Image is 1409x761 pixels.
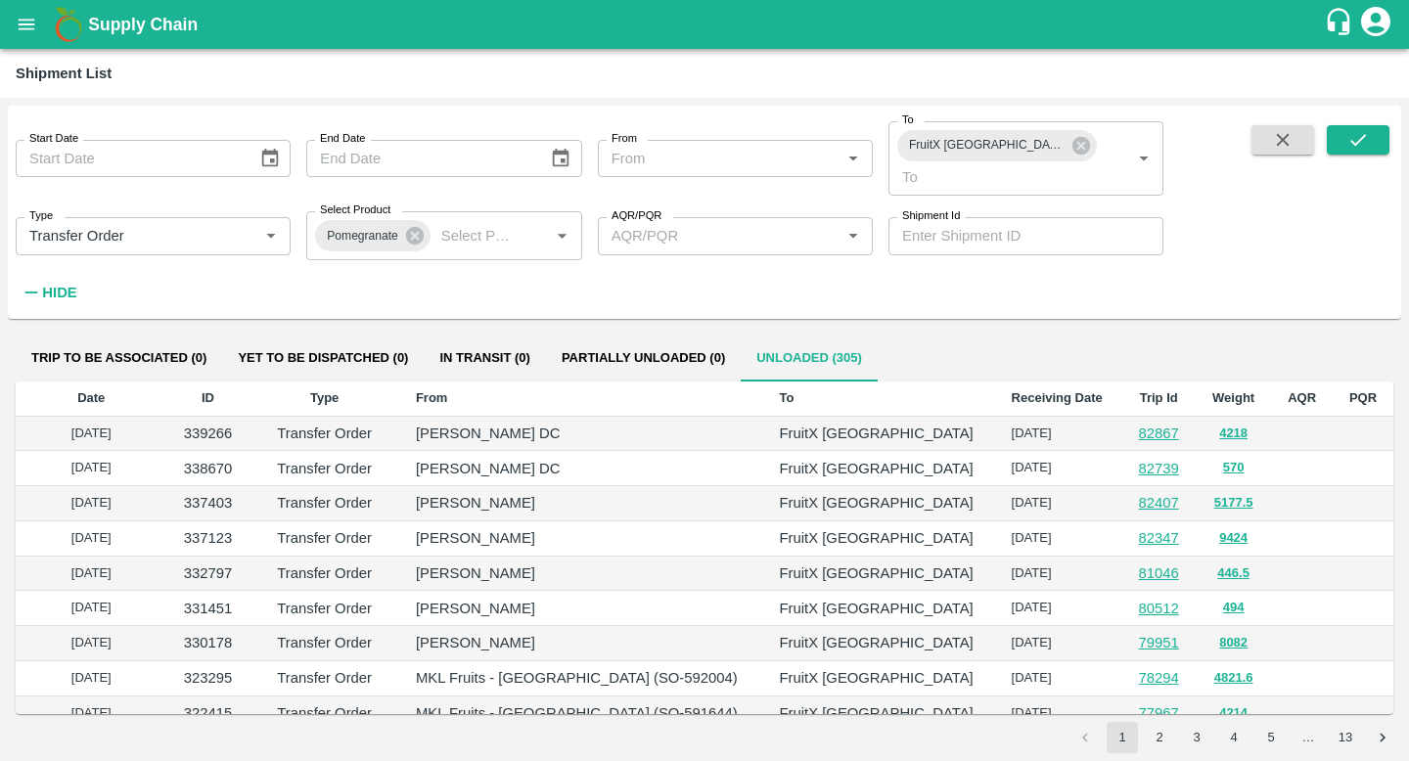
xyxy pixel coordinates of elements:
button: 9424 [1219,527,1248,550]
input: Start Date [16,140,244,177]
td: [DATE] [16,591,166,626]
button: 4218 [1219,423,1248,445]
td: [DATE] [16,661,166,696]
input: Enter Shipment ID [888,217,1163,254]
div: account of current user [1358,4,1393,45]
div: FruitX [GEOGRAPHIC_DATA] [897,130,1097,161]
b: To [780,390,795,405]
td: [DATE] [16,696,166,732]
p: 337403 [182,492,233,514]
td: [DATE] [16,417,166,452]
b: AQR [1288,390,1316,405]
p: Transfer Order [264,527,384,549]
p: [PERSON_NAME] [416,632,749,653]
p: FruitX [GEOGRAPHIC_DATA] [780,423,980,444]
input: From [604,146,835,171]
button: 570 [1223,457,1245,479]
p: [PERSON_NAME] DC [416,458,749,479]
b: ID [202,390,214,405]
p: Transfer Order [264,702,384,724]
div: … [1293,729,1324,747]
p: 322415 [182,702,233,724]
a: 82739 [1139,461,1179,476]
p: FruitX [GEOGRAPHIC_DATA] [780,632,980,653]
p: FruitX [GEOGRAPHIC_DATA] [780,458,980,479]
label: Start Date [29,131,78,147]
a: 82867 [1139,425,1179,441]
a: 81046 [1139,565,1179,581]
b: Trip Id [1140,390,1178,405]
p: [PERSON_NAME] [416,562,749,584]
button: In transit (0) [424,335,545,381]
b: Weight [1212,390,1254,405]
button: 8082 [1219,632,1248,654]
button: Yet to be dispatched (0) [222,335,424,381]
button: Choose date [251,140,289,177]
button: Hide [16,276,82,309]
td: [DATE] [996,486,1122,521]
img: logo [49,5,88,44]
td: [DATE] [16,557,166,592]
label: From [612,131,637,147]
p: FruitX [GEOGRAPHIC_DATA] [780,702,980,724]
button: open drawer [4,2,49,47]
button: Partially Unloaded (0) [546,335,741,381]
td: [DATE] [16,521,166,557]
p: 337123 [182,527,233,549]
p: Transfer Order [264,492,384,514]
button: Open [258,223,284,248]
p: MKL Fruits - [GEOGRAPHIC_DATA] (SO-591644) [416,702,749,724]
p: MKL Fruits - [GEOGRAPHIC_DATA] (SO-592004) [416,667,749,689]
p: Transfer Order [264,598,384,619]
a: 78294 [1139,670,1179,686]
label: To [902,112,914,128]
p: [PERSON_NAME] DC [416,423,749,444]
p: 338670 [182,458,233,479]
button: Go to next page [1367,722,1398,753]
button: 5177.5 [1214,492,1253,515]
a: 80512 [1139,601,1179,616]
b: From [416,390,448,405]
nav: pagination navigation [1067,722,1401,753]
b: PQR [1349,390,1377,405]
p: 332797 [182,562,233,584]
p: 331451 [182,598,233,619]
label: End Date [320,131,365,147]
a: 79951 [1139,635,1179,650]
span: Pomegranate [315,226,409,246]
input: Select Product [433,223,519,248]
b: Type [310,390,339,405]
p: FruitX [GEOGRAPHIC_DATA] [780,598,980,619]
p: Transfer Order [264,458,384,479]
label: AQR/PQR [612,208,661,224]
p: FruitX [GEOGRAPHIC_DATA] [780,667,980,689]
b: Supply Chain [88,15,198,34]
p: 323295 [182,667,233,689]
p: 330178 [182,632,233,653]
button: Go to page 4 [1218,722,1250,753]
a: 82347 [1139,530,1179,546]
p: FruitX [GEOGRAPHIC_DATA] [780,492,980,514]
td: [DATE] [16,626,166,661]
td: [DATE] [16,486,166,521]
input: To [894,164,1100,190]
a: 82407 [1139,495,1179,511]
button: Open [841,223,866,248]
button: Open [549,223,574,248]
td: [DATE] [996,696,1122,732]
a: 77967 [1139,705,1179,721]
span: FruitX [GEOGRAPHIC_DATA] [897,135,1076,156]
td: [DATE] [16,451,166,486]
td: [DATE] [996,557,1122,592]
div: Pomegranate [315,220,430,251]
p: 339266 [182,423,233,444]
b: Date [77,390,105,405]
p: [PERSON_NAME] [416,527,749,549]
button: Go to page 5 [1255,722,1287,753]
button: 4821.6 [1214,667,1253,690]
button: Go to page 3 [1181,722,1212,753]
input: AQR/PQR [604,223,809,248]
p: Transfer Order [264,562,384,584]
a: Supply Chain [88,11,1324,38]
p: FruitX [GEOGRAPHIC_DATA] [780,527,980,549]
